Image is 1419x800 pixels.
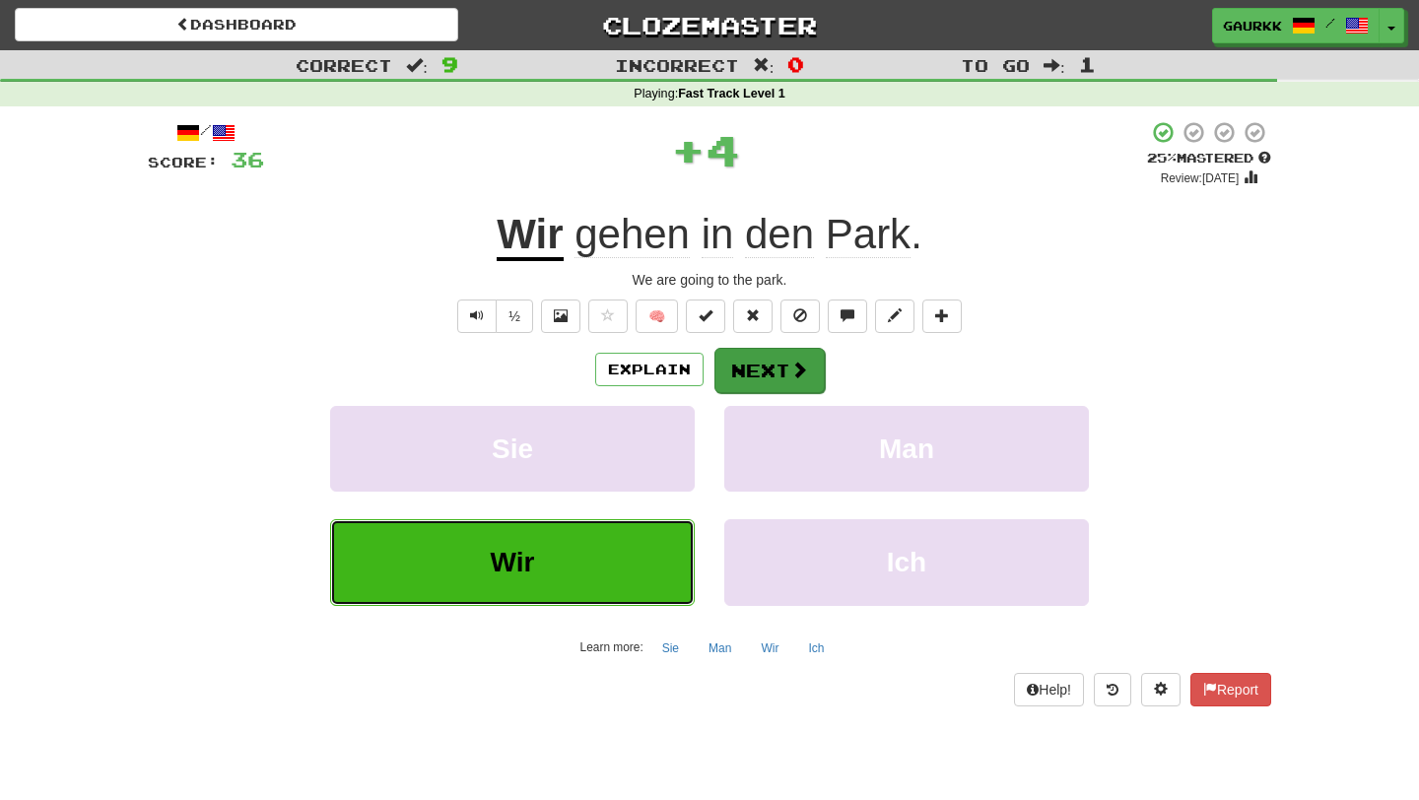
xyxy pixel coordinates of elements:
[564,211,922,258] span: .
[491,547,535,577] span: Wir
[574,211,690,258] span: gehen
[753,57,775,74] span: :
[457,300,497,333] button: Play sentence audio (ctl+space)
[615,55,739,75] span: Incorrect
[671,120,706,179] span: +
[296,55,392,75] span: Correct
[636,300,678,333] button: 🧠
[1325,16,1335,30] span: /
[961,55,1030,75] span: To go
[1223,17,1282,34] span: gaurkk
[595,353,704,386] button: Explain
[588,300,628,333] button: Favorite sentence (alt+f)
[828,300,867,333] button: Discuss sentence (alt+u)
[678,87,785,100] strong: Fast Track Level 1
[15,8,458,41] a: Dashboard
[492,433,533,464] span: Sie
[580,640,643,654] small: Learn more:
[651,633,690,663] button: Sie
[698,633,742,663] button: Man
[879,433,934,464] span: Man
[1079,52,1096,76] span: 1
[1094,673,1131,706] button: Round history (alt+y)
[750,633,789,663] button: Wir
[406,57,428,74] span: :
[733,300,773,333] button: Reset to 0% Mastered (alt+r)
[706,125,740,174] span: 4
[231,147,264,171] span: 36
[488,8,931,42] a: Clozemaster
[148,270,1271,290] div: We are going to the park.
[702,211,734,258] span: in
[1147,150,1177,166] span: 25 %
[497,211,563,261] u: Wir
[1212,8,1380,43] a: gaurkk /
[826,211,911,258] span: Park
[724,406,1089,492] button: Man
[148,120,264,145] div: /
[887,547,926,577] span: Ich
[330,519,695,605] button: Wir
[441,52,458,76] span: 9
[724,519,1089,605] button: Ich
[797,633,835,663] button: Ich
[1190,673,1271,706] button: Report
[745,211,814,258] span: den
[541,300,580,333] button: Show image (alt+x)
[1161,171,1240,185] small: Review: [DATE]
[148,154,219,170] span: Score:
[1147,150,1271,167] div: Mastered
[330,406,695,492] button: Sie
[922,300,962,333] button: Add to collection (alt+a)
[1014,673,1084,706] button: Help!
[1044,57,1065,74] span: :
[453,300,533,333] div: Text-to-speech controls
[714,348,825,393] button: Next
[496,300,533,333] button: ½
[686,300,725,333] button: Set this sentence to 100% Mastered (alt+m)
[787,52,804,76] span: 0
[780,300,820,333] button: Ignore sentence (alt+i)
[875,300,914,333] button: Edit sentence (alt+d)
